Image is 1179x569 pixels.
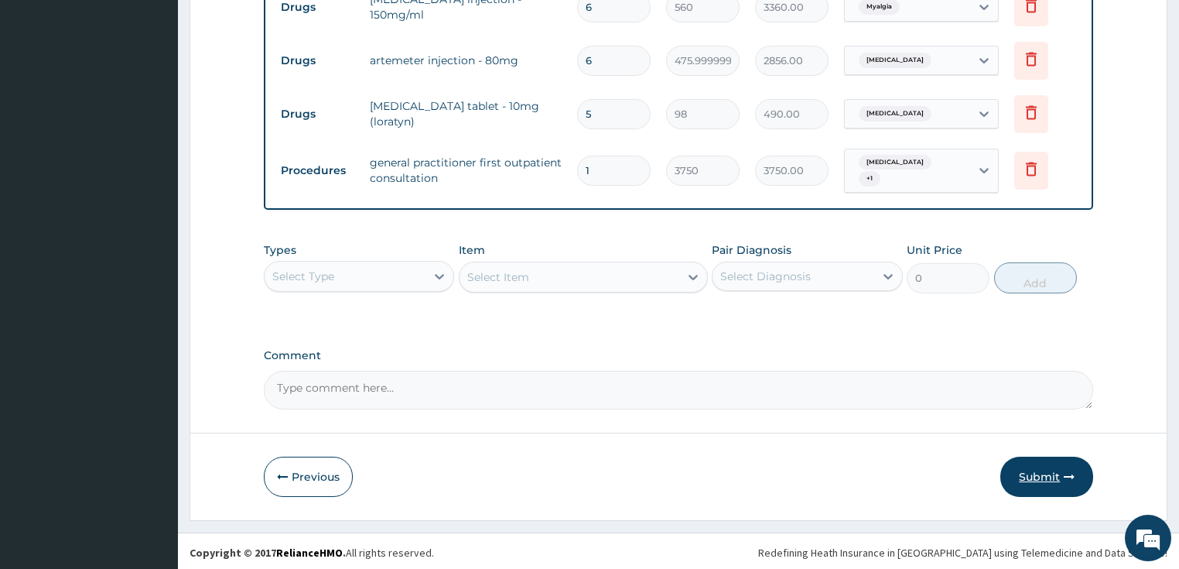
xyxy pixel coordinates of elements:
div: Chat with us now [80,87,260,107]
div: Select Type [272,269,334,284]
td: Drugs [273,46,362,75]
td: Drugs [273,100,362,129]
label: Pair Diagnosis [712,242,791,258]
label: Unit Price [907,242,962,258]
span: We're online! [90,180,214,337]
div: Minimize live chat window [254,8,291,45]
img: d_794563401_company_1708531726252_794563401 [29,77,63,116]
a: RelianceHMO [276,546,343,560]
span: [MEDICAL_DATA] [859,106,931,122]
button: Add [994,262,1077,293]
td: Procedures [273,156,362,185]
button: Previous [264,457,353,497]
span: + 1 [859,171,880,187]
td: artemeter injection - 80mg [362,45,570,76]
label: Types [264,244,296,257]
div: Select Diagnosis [720,269,811,284]
button: Submit [1000,457,1093,497]
span: [MEDICAL_DATA] [859,53,931,68]
span: [MEDICAL_DATA] [859,155,931,170]
strong: Copyright © 2017 . [190,546,346,560]
label: Item [459,242,485,258]
td: [MEDICAL_DATA] tablet - 10mg (loratyn) [362,91,570,137]
label: Comment [264,349,1094,362]
td: general practitioner first outpatient consultation [362,147,570,194]
textarea: Type your message and hit 'Enter' [8,393,295,447]
div: Redefining Heath Insurance in [GEOGRAPHIC_DATA] using Telemedicine and Data Science! [758,545,1167,560]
